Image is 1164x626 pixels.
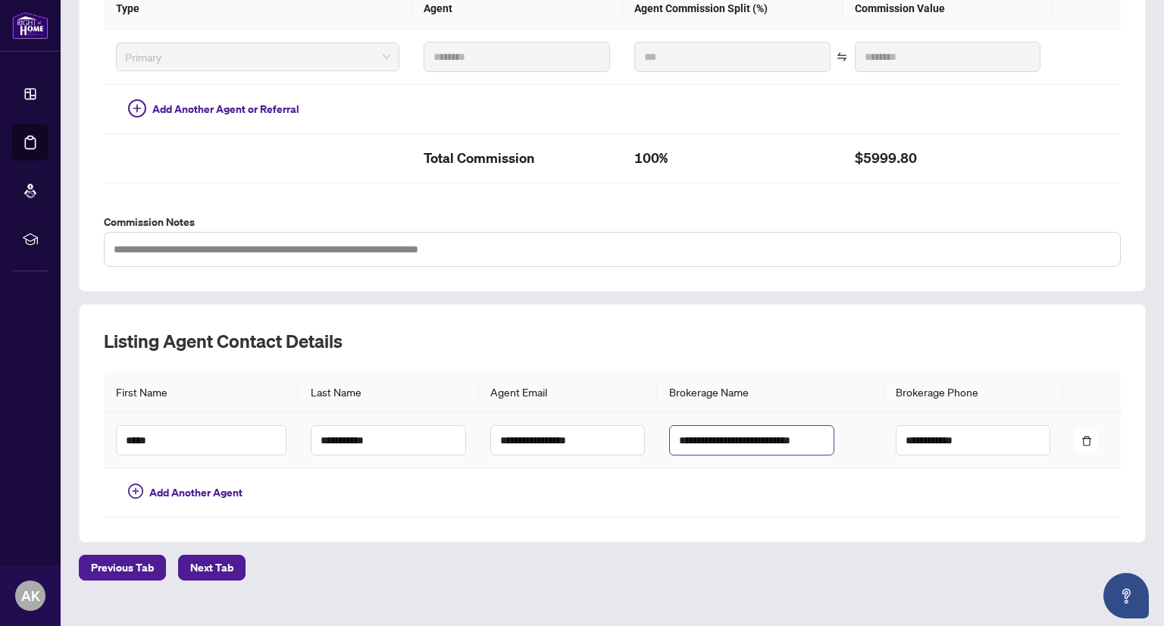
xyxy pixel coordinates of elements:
span: plus-circle [128,99,146,117]
h2: Total Commission [424,146,609,171]
button: Previous Tab [79,555,166,581]
button: Add Another Agent [116,480,255,505]
th: Brokerage Phone [884,371,1063,413]
th: First Name [104,371,299,413]
span: delete [1081,436,1092,446]
span: plus-circle [128,484,143,499]
h2: $5999.80 [855,146,1040,171]
th: Agent Email [478,371,658,413]
label: Commission Notes [104,214,1121,230]
span: Add Another Agent or Referral [152,101,299,117]
span: Primary [125,45,390,68]
span: swap [837,52,847,62]
button: Next Tab [178,555,246,581]
img: logo [12,11,48,39]
button: Open asap [1103,573,1149,618]
h2: 100% [634,146,831,171]
span: AK [21,585,40,606]
button: Add Another Agent or Referral [116,97,311,121]
h2: Listing Agent Contact Details [104,329,1121,353]
span: Previous Tab [91,556,154,580]
span: Next Tab [190,556,233,580]
th: Last Name [299,371,478,413]
span: Add Another Agent [149,484,242,501]
th: Brokerage Name [657,371,883,413]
